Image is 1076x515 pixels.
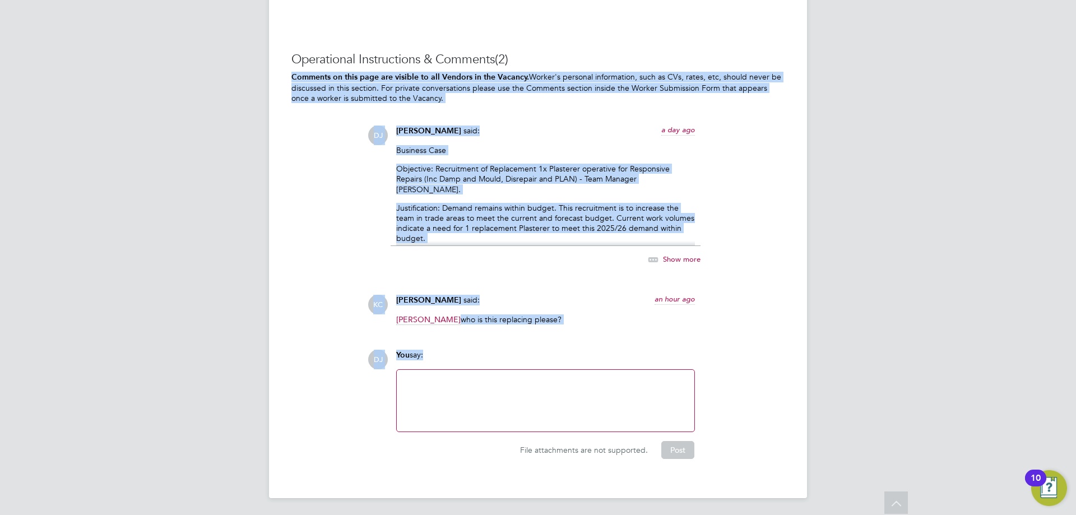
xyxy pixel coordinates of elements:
[655,294,695,304] span: an hour ago
[368,350,388,369] span: DJ
[463,126,480,136] span: said:
[291,72,529,82] b: Comments on this page are visible to all Vendors in the Vacancy.
[661,441,694,459] button: Post
[396,126,461,136] span: [PERSON_NAME]
[661,125,695,134] span: a day ago
[1031,478,1041,493] div: 10
[1031,470,1067,506] button: Open Resource Center, 10 new notifications
[368,126,388,145] span: DJ
[291,52,785,68] h3: Operational Instructions & Comments
[396,164,695,194] p: Objective: Recruitment of Replacement 1x Plasterer operative for Responsive Repairs (Inc Damp and...
[495,52,508,67] span: (2)
[396,350,410,360] span: You
[291,72,785,103] p: Worker's personal information, such as CVs, rates, etc, should never be discussed in this section...
[396,145,695,155] p: Business Case
[520,445,648,455] span: File attachments are not supported.
[463,295,480,305] span: said:
[396,314,461,325] span: [PERSON_NAME]
[396,314,695,324] p: who is this replacing please?
[396,203,695,244] p: Justification: Demand remains within budget. This recruitment is to increase the team in trade ar...
[396,295,461,305] span: [PERSON_NAME]
[663,254,701,264] span: Show more
[368,295,388,314] span: KC
[396,350,695,369] div: say:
